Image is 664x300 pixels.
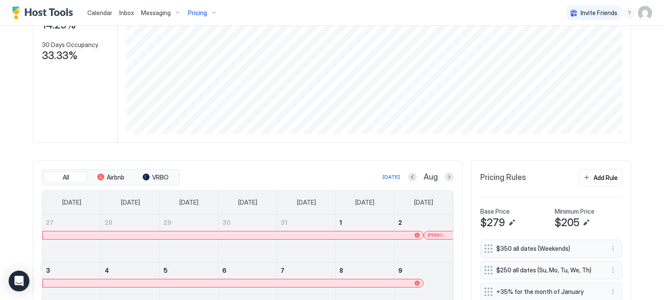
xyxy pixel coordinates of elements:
[42,41,98,49] span: 30 Days Occupancy
[381,172,401,182] button: [DATE]
[347,191,383,214] a: Friday
[101,262,160,278] a: August 4, 2025
[160,215,218,231] a: July 29, 2025
[395,215,453,231] a: August 2, 2025
[424,172,438,182] span: Aug
[281,219,287,226] span: 31
[62,199,81,206] span: [DATE]
[44,171,87,183] button: All
[54,191,90,214] a: Sunday
[496,266,599,274] span: $250 all dates (Su, Mo, Tu, We, Th)
[238,199,257,206] span: [DATE]
[12,6,77,19] a: Host Tools Logo
[179,199,198,206] span: [DATE]
[608,243,618,254] div: menu
[42,215,101,231] a: July 27, 2025
[496,245,599,253] span: $350 all dates (Weekends)
[42,49,78,62] span: 33.33%
[638,6,652,20] div: User profile
[297,199,316,206] span: [DATE]
[395,262,453,278] a: August 9, 2025
[624,8,635,18] div: menu
[288,191,325,214] a: Thursday
[171,191,207,214] a: Tuesday
[394,215,453,262] td: August 2, 2025
[405,191,442,214] a: Saturday
[119,9,134,16] span: Inbox
[594,173,618,182] div: Add Rule
[121,199,140,206] span: [DATE]
[42,169,179,186] div: tab-group
[222,219,231,226] span: 30
[555,208,594,215] span: Minimum Price
[160,262,218,278] a: August 5, 2025
[398,267,402,274] span: 9
[398,219,402,226] span: 2
[414,199,433,206] span: [DATE]
[339,219,342,226] span: 1
[336,262,394,278] a: August 8, 2025
[46,267,50,274] span: 3
[218,215,277,262] td: July 30, 2025
[42,262,101,278] a: August 3, 2025
[277,215,335,231] a: July 31, 2025
[160,215,218,262] td: July 29, 2025
[428,232,449,238] span: [PERSON_NAME]
[219,215,277,231] a: July 30, 2025
[336,215,394,231] a: August 1, 2025
[188,9,207,17] span: Pricing
[581,218,591,228] button: Edit
[87,8,112,17] a: Calendar
[496,288,599,296] span: +35% for the month of January
[480,208,510,215] span: Base Price
[339,267,343,274] span: 8
[222,267,227,274] span: 6
[141,9,171,17] span: Messaging
[9,271,29,291] div: Open Intercom Messenger
[230,191,266,214] a: Wednesday
[579,169,622,186] button: Add Rule
[608,265,618,275] button: More options
[480,216,505,229] span: $279
[163,219,172,226] span: 29
[445,173,453,181] button: Next month
[87,9,112,16] span: Calendar
[105,219,112,226] span: 28
[608,287,618,297] div: menu
[277,262,335,278] a: August 7, 2025
[105,267,109,274] span: 4
[163,267,168,274] span: 5
[277,215,336,262] td: July 31, 2025
[383,173,400,181] div: [DATE]
[336,215,395,262] td: August 1, 2025
[507,218,517,228] button: Edit
[112,191,149,214] a: Monday
[408,173,417,181] button: Previous month
[134,171,177,183] button: VRBO
[355,199,374,206] span: [DATE]
[152,174,169,181] span: VRBO
[101,215,160,231] a: July 28, 2025
[107,174,124,181] span: Airbnb
[608,265,618,275] div: menu
[119,8,134,17] a: Inbox
[101,215,160,262] td: July 28, 2025
[480,173,526,183] span: Pricing Rules
[281,267,284,274] span: 7
[89,171,132,183] button: Airbnb
[608,287,618,297] button: More options
[555,216,579,229] span: $205
[608,243,618,254] button: More options
[581,9,617,17] span: Invite Friends
[46,219,54,226] span: 27
[63,174,69,181] span: All
[42,215,101,262] td: July 27, 2025
[219,262,277,278] a: August 6, 2025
